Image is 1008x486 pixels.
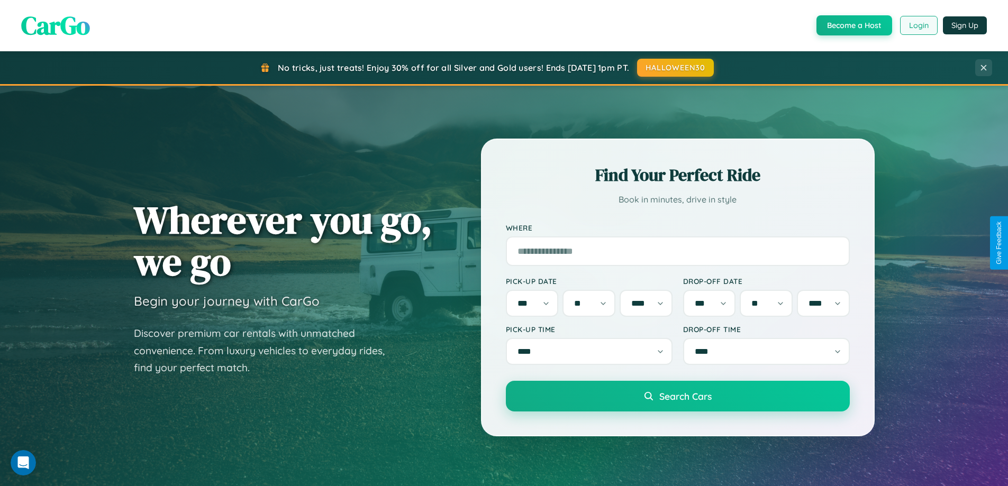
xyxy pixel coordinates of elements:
[134,325,398,377] p: Discover premium car rentals with unmatched convenience. From luxury vehicles to everyday rides, ...
[995,222,1003,264] div: Give Feedback
[683,277,850,286] label: Drop-off Date
[683,325,850,334] label: Drop-off Time
[506,381,850,411] button: Search Cars
[278,62,629,73] span: No tricks, just treats! Enjoy 30% off for all Silver and Gold users! Ends [DATE] 1pm PT.
[506,325,673,334] label: Pick-up Time
[943,16,987,34] button: Sign Up
[134,199,432,282] h1: Wherever you go, we go
[506,163,850,187] h2: Find Your Perfect Ride
[900,16,938,35] button: Login
[11,450,36,475] iframe: Intercom live chat
[506,192,850,207] p: Book in minutes, drive in style
[21,8,90,43] span: CarGo
[506,223,850,232] label: Where
[134,293,320,309] h3: Begin your journey with CarGo
[816,15,892,35] button: Become a Host
[506,277,673,286] label: Pick-up Date
[659,390,712,402] span: Search Cars
[637,59,714,77] button: HALLOWEEN30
